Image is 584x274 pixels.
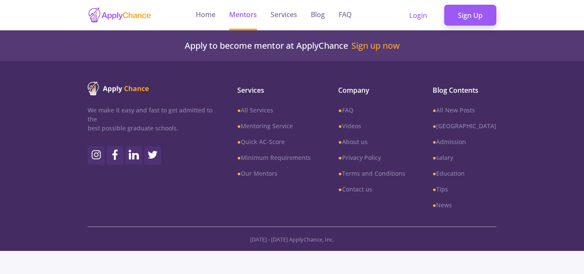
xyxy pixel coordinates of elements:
[338,153,405,162] a: ●Privacy Policy
[338,169,405,178] a: ●Terms and Conditions
[433,169,496,178] a: ●Education
[88,106,213,133] p: We make it easy and fast to get admitted to the best possible graduate schools.
[338,121,405,130] a: ●Videos
[338,169,342,177] b: ●
[338,138,342,146] b: ●
[237,122,241,130] b: ●
[433,185,436,193] b: ●
[237,121,311,130] a: ●Mentoring Service
[338,185,342,193] b: ●
[237,138,241,146] b: ●
[237,153,241,162] b: ●
[338,106,342,114] b: ●
[338,122,342,130] b: ●
[351,41,400,51] a: Sign up now
[338,85,405,95] span: Company
[433,85,496,95] span: Blog Contents
[433,106,496,115] a: ●All New Posts
[433,153,436,162] b: ●
[433,138,436,146] b: ●
[237,106,241,114] b: ●
[433,137,496,146] a: ●Admission
[338,185,405,194] a: ●Contact us
[237,153,311,162] a: ●Minimum Requirements
[237,169,241,177] b: ●
[433,121,496,130] a: ●[GEOGRAPHIC_DATA]
[338,153,342,162] b: ●
[338,106,405,115] a: ●FAQ
[338,137,405,146] a: ●About us
[433,169,436,177] b: ●
[237,106,311,115] a: ●All Services
[237,137,311,146] a: ●Quick AC-Score
[395,5,441,26] a: Login
[444,5,496,26] a: Sign Up
[88,7,152,24] img: applychance logo
[433,153,496,162] a: ●salary
[88,82,149,95] img: ApplyChance logo
[250,236,334,243] span: [DATE] - [DATE] ApplyChance, Inc.
[433,106,436,114] b: ●
[433,122,436,130] b: ●
[433,201,436,209] b: ●
[433,185,496,194] a: ●Tips
[237,85,311,95] span: Services
[433,200,496,209] a: ●News
[237,169,311,178] a: ●Our Mentors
